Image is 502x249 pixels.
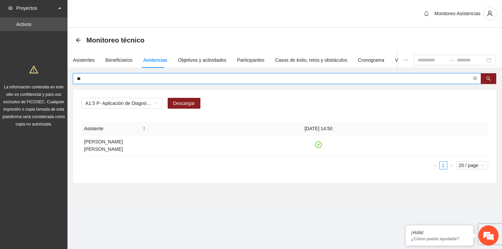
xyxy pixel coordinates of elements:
[106,56,133,64] div: Beneficiarios
[395,56,458,64] div: Visita de campo y entregables
[8,6,13,10] span: eye
[439,161,447,169] li: 1
[433,164,437,168] span: left
[81,135,149,156] td: [PERSON_NAME] [PERSON_NAME]
[3,172,129,196] textarea: Escriba su mensaje y pulse “Intro”
[76,37,81,43] div: Back
[76,37,81,43] span: arrow-left
[143,56,167,64] div: Asistencias
[431,161,439,169] li: Previous Page
[3,85,65,127] span: La información contenida en este sitio es confidencial y para uso exclusivo de FICOSEC. Cualquier...
[16,22,31,27] a: Activos
[86,35,144,46] span: Monitoreo técnico
[447,161,455,169] button: right
[481,73,496,84] button: search
[411,230,468,235] div: ¡Hola!
[473,76,477,82] span: close-circle
[483,10,496,17] span: user
[411,236,468,241] p: ¿Cómo puedo ayudarte?
[81,122,149,135] th: Asistente
[486,76,491,82] span: search
[473,76,477,80] span: close-circle
[84,125,141,132] span: Asistente
[440,162,447,169] a: 1
[178,56,226,64] div: Objetivos y actividades
[459,162,485,169] span: 20 / page
[29,65,38,74] span: warning
[358,56,384,64] div: Cronograma
[483,7,497,20] button: user
[456,161,488,169] div: Page Size
[85,98,158,108] span: A1.5 P- Aplicación de Diagnósticos - Parral
[435,11,480,16] span: Monitoreo Asistencias
[431,161,439,169] button: left
[449,57,454,63] span: swap-right
[16,1,56,15] span: Proyectos
[398,52,414,68] button: ellipsis
[449,57,454,63] span: to
[237,56,264,64] div: Participantes
[315,141,322,148] span: check-circle
[168,98,200,109] button: Descargar
[35,34,113,43] div: Chatee con nosotros ahora
[449,164,453,168] span: right
[447,161,455,169] li: Next Page
[73,56,95,64] div: Asistentes
[421,11,431,16] span: bell
[403,58,408,62] span: ellipsis
[111,3,127,20] div: Minimizar ventana de chat en vivo
[275,56,347,64] div: Casos de éxito, retos y obstáculos
[173,100,195,107] span: Descargar
[149,122,488,135] th: [DATE] 14:50
[39,84,93,152] span: Estamos en línea.
[421,8,432,19] button: bell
